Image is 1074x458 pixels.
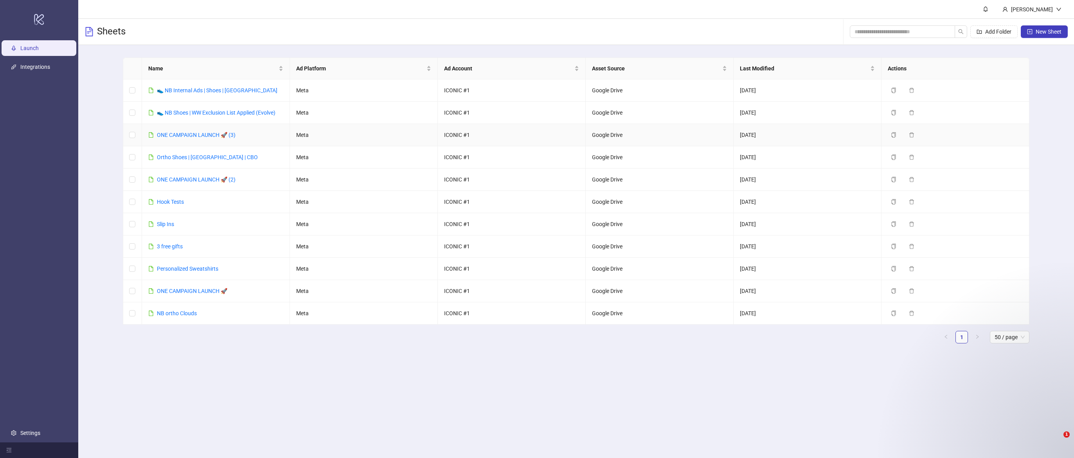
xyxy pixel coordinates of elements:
[940,331,952,343] li: Previous Page
[290,169,438,191] td: Meta
[586,169,734,191] td: Google Drive
[977,29,982,34] span: folder-add
[955,331,968,343] li: 1
[157,266,218,272] a: Personalized Sweatshirts
[20,64,50,70] a: Integrations
[438,258,586,280] td: ICONIC #1
[148,199,154,205] span: file
[586,102,734,124] td: Google Drive
[1008,5,1056,14] div: [PERSON_NAME]
[438,235,586,258] td: ICONIC #1
[909,288,914,294] span: delete
[148,221,154,227] span: file
[891,266,896,271] span: copy
[438,280,586,302] td: ICONIC #1
[734,102,882,124] td: [DATE]
[970,25,1018,38] button: Add Folder
[148,244,154,249] span: file
[586,146,734,169] td: Google Drive
[909,177,914,182] span: delete
[148,266,154,271] span: file
[734,235,882,258] td: [DATE]
[290,258,438,280] td: Meta
[157,199,184,205] a: Hook Tests
[734,124,882,146] td: [DATE]
[586,58,734,79] th: Asset Source
[734,213,882,235] td: [DATE]
[157,110,275,116] a: 👟 NB Shoes | WW Exclusion List Applied (Evolve)
[909,110,914,115] span: delete
[20,45,39,51] a: Launch
[891,88,896,93] span: copy
[891,311,896,316] span: copy
[290,213,438,235] td: Meta
[1021,25,1068,38] button: New Sheet
[1027,29,1033,34] span: plus-square
[1056,7,1061,12] span: down
[891,221,896,227] span: copy
[157,221,174,227] a: Slip Ins
[1047,431,1066,450] iframe: Intercom live chat
[909,154,914,160] span: delete
[891,244,896,249] span: copy
[85,27,94,36] span: file-text
[97,25,126,38] h3: Sheets
[734,169,882,191] td: [DATE]
[148,154,154,160] span: file
[891,110,896,115] span: copy
[1063,431,1070,438] span: 1
[586,124,734,146] td: Google Drive
[157,288,227,294] a: ONE CAMPAIGN LAUNCH 🚀
[157,87,277,93] a: 👟 NB Internal Ads | Shoes | [GEOGRAPHIC_DATA]
[734,302,882,325] td: [DATE]
[438,102,586,124] td: ICONIC #1
[586,213,734,235] td: Google Drive
[290,124,438,146] td: Meta
[971,331,984,343] button: right
[909,221,914,227] span: delete
[148,288,154,294] span: file
[944,334,948,339] span: left
[971,331,984,343] li: Next Page
[157,243,183,250] a: 3 free gifts
[157,154,258,160] a: Ortho Shoes | [GEOGRAPHIC_DATA] | CBO
[290,302,438,325] td: Meta
[157,310,197,316] a: NB ortho Clouds
[290,146,438,169] td: Meta
[891,154,896,160] span: copy
[1036,29,1061,35] span: New Sheet
[586,280,734,302] td: Google Drive
[909,311,914,316] span: delete
[891,132,896,138] span: copy
[995,331,1025,343] span: 50 / page
[438,169,586,191] td: ICONIC #1
[983,6,988,12] span: bell
[958,29,964,34] span: search
[438,213,586,235] td: ICONIC #1
[956,331,968,343] a: 1
[290,102,438,124] td: Meta
[438,146,586,169] td: ICONIC #1
[734,258,882,280] td: [DATE]
[909,88,914,93] span: delete
[891,199,896,205] span: copy
[142,58,290,79] th: Name
[20,430,40,436] a: Settings
[734,146,882,169] td: [DATE]
[586,79,734,102] td: Google Drive
[148,311,154,316] span: file
[734,280,882,302] td: [DATE]
[586,235,734,258] td: Google Drive
[438,79,586,102] td: ICONIC #1
[891,288,896,294] span: copy
[909,266,914,271] span: delete
[891,177,896,182] span: copy
[592,64,721,73] span: Asset Source
[909,132,914,138] span: delete
[985,29,1011,35] span: Add Folder
[438,58,586,79] th: Ad Account
[290,191,438,213] td: Meta
[438,124,586,146] td: ICONIC #1
[296,64,425,73] span: Ad Platform
[148,132,154,138] span: file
